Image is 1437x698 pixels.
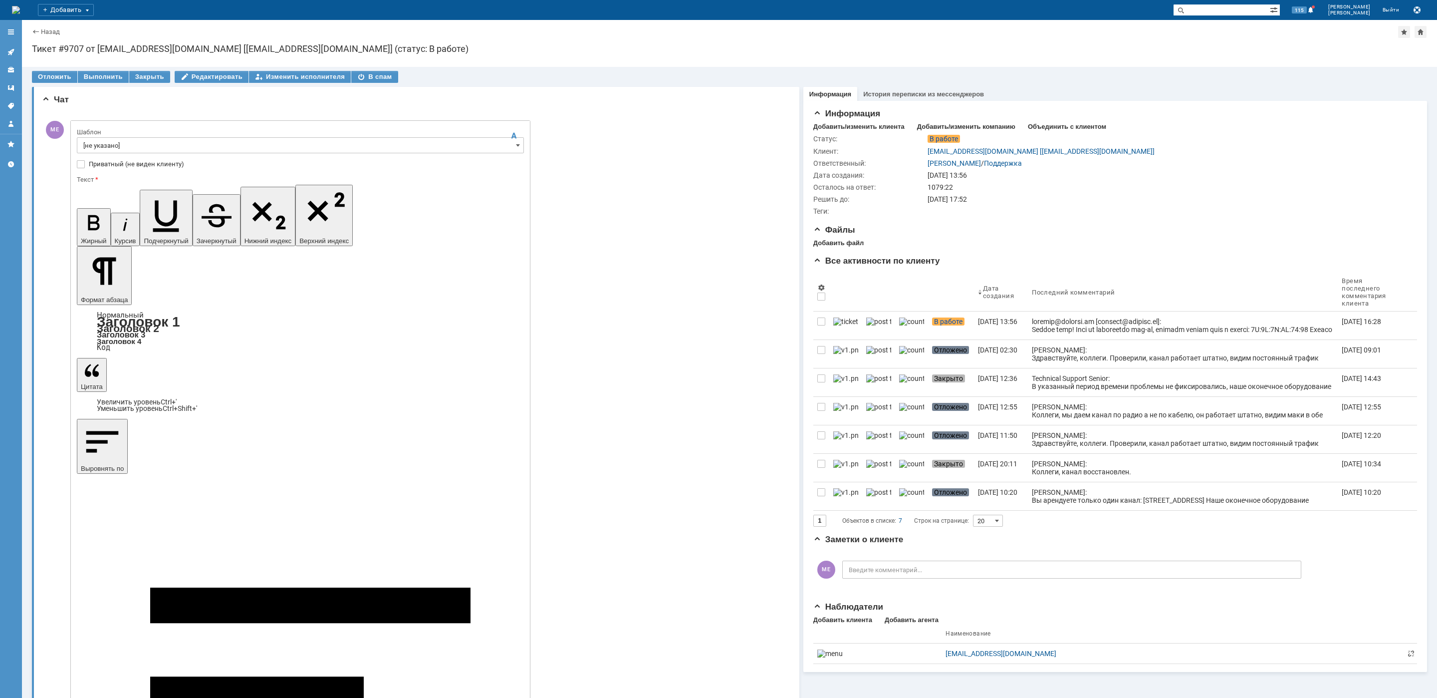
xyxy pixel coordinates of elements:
[928,312,974,340] a: В работе
[978,346,1017,354] div: [DATE] 02:30
[81,296,128,304] span: Формат абзаца
[813,109,880,118] span: Информация
[81,237,107,245] span: Жирный
[932,488,969,496] span: Отложено
[899,403,924,411] img: counter.png
[163,404,197,412] span: Ctrl+Shift+'
[813,135,926,143] div: Статус:
[97,343,110,352] a: Код
[984,159,1022,167] a: Поддержка
[833,460,858,468] img: v1.png
[813,239,864,247] div: Добавить файл
[77,419,128,474] button: Выровнять по
[928,340,974,368] a: Отложено
[295,185,353,246] button: Верхний индекс
[1028,340,1338,368] a: [PERSON_NAME]: Здравствуйте, коллеги. Проверили, канал работает штатно, видим постоянный трафик о...
[978,403,1017,411] div: [DATE] 12:55
[157,312,213,320] span: [DOMAIN_NAME]
[813,159,926,167] div: Ответственный:
[508,130,520,142] span: Скрыть панель инструментов
[863,90,984,98] a: История переписки из мессенджеров
[813,183,926,191] div: Осталось на ответ:
[866,431,891,439] img: post ticket.png
[140,190,192,246] button: Подчеркнутый
[1338,368,1409,396] a: [DATE] 14:43
[77,208,111,246] button: Жирный
[1342,277,1397,307] div: Время последнего комментария клиента
[833,403,858,411] img: v1.png
[3,62,19,78] a: Клиенты
[157,281,431,335] div: ---
[932,460,965,468] span: Закрыто
[866,403,891,411] img: post ticket.png
[928,135,960,143] span: В работе
[899,374,924,382] img: counter.png
[157,320,239,328] span: Отдел эксплуатации сети
[983,285,1016,300] div: Дата создания
[885,616,939,624] div: Добавить агента
[928,425,974,453] a: Отложено
[866,488,891,496] img: post ticket.png
[928,183,1409,191] div: 1079:22
[157,307,431,361] div: ---
[932,318,964,326] span: В работе
[895,312,928,340] a: counter.png
[1032,431,1334,455] div: [PERSON_NAME]: Здравствуйте, коллеги. Проверили, канал работает штатно, видим постоянный трафик о...
[157,341,213,349] span: [DOMAIN_NAME]
[829,397,862,425] a: v1.png
[32,44,1427,54] div: Тикет #9707 от [EMAIL_ADDRESS][DOMAIN_NAME] [[EMAIL_ADDRESS][DOMAIN_NAME]] (статус: В работе)
[932,346,969,354] span: Отложено
[42,95,69,104] span: Чат
[974,368,1028,396] a: [DATE] 12:36
[157,327,431,334] div: ООО "Региональные беспроводные сети"
[899,431,924,439] img: counter.png
[842,515,969,527] i: Строк на странице:
[157,298,431,305] div: ООО "Региональные беспроводные сети"
[928,159,1022,167] div: /
[157,291,239,299] span: Отдел эксплуатации сети
[866,346,891,354] img: post ticket.png
[946,650,1401,658] a: [EMAIL_ADDRESS][DOMAIN_NAME]
[1342,346,1381,354] div: [DATE] 09:01
[1028,454,1338,482] a: [PERSON_NAME]: Коллеги, канал восстановлен.
[1411,4,1423,16] button: Сохранить лог
[833,374,858,382] img: v1.png
[928,454,974,482] a: Закрыто
[978,488,1017,496] div: [DATE] 10:20
[1028,312,1338,340] a: loremip@dolorsi.am [consect@adipisc.el]: Seddoe temp! Inci ut laboreetdo mag-al, enimadm veniam q...
[12,6,20,14] a: Перейти на домашнюю страницу
[115,237,136,245] span: Курсив
[1338,425,1409,453] a: [DATE] 12:20
[813,123,905,131] div: Добавить/изменить клиента
[829,454,862,482] a: v1.png
[1338,482,1409,510] a: [DATE] 10:20
[813,147,926,155] div: Клиент:
[1028,368,1338,396] a: Technical Support Senior: В указанный период времени проблемы не фиксировались, наше оконечное об...
[197,237,237,245] span: Зачеркнутый
[1328,4,1371,10] span: [PERSON_NAME]
[974,312,1028,340] a: [DATE] 13:56
[895,340,928,368] a: counter.png
[157,334,230,342] span: +7 [PHONE_NUMBER]
[97,314,180,330] a: Заголовок 1
[1292,6,1307,13] span: 115
[1342,431,1381,439] div: [DATE] 12:20
[1032,403,1334,427] div: [PERSON_NAME]: Коллеги, мы даем канал по радио а не по кабелю, он работает штатно, видим маки в о...
[813,616,872,624] div: Добавить клиента
[974,425,1028,453] a: [DATE] 11:50
[978,431,1017,439] div: [DATE] 11:50
[12,6,20,14] img: logo
[862,425,895,453] a: post ticket.png
[1338,340,1409,368] a: [DATE] 09:01
[928,171,1409,179] div: [DATE] 13:56
[3,80,19,96] a: Шаблоны комментариев
[895,397,928,425] a: counter.png
[1398,26,1410,38] div: Добавить в избранное
[157,242,431,257] div: Коллеги.
[928,159,981,167] a: [PERSON_NAME]
[833,431,858,439] img: v1.png
[817,650,938,658] a: menu client.png
[157,278,431,332] div: ---
[89,160,522,168] label: Приватный (не виден клиенту)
